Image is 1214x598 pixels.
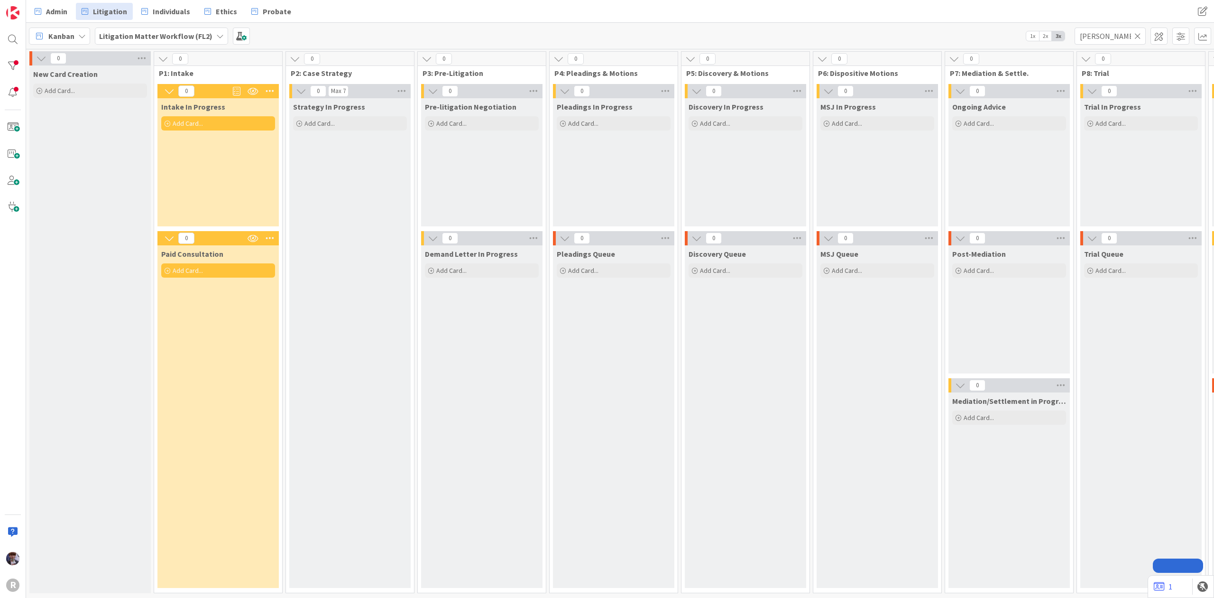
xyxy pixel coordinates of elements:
[574,85,590,97] span: 0
[837,233,854,244] span: 0
[969,85,985,97] span: 0
[1052,31,1065,41] span: 3x
[699,53,716,65] span: 0
[837,85,854,97] span: 0
[700,266,730,275] span: Add Card...
[153,6,190,17] span: Individuals
[442,85,458,97] span: 0
[963,53,979,65] span: 0
[293,102,365,112] span: Strategy In Progress
[331,89,346,93] div: Max 7
[436,266,467,275] span: Add Card...
[29,3,73,20] a: Admin
[1026,31,1039,41] span: 1x
[568,119,598,128] span: Add Card...
[832,119,862,128] span: Add Card...
[1082,68,1193,78] span: P8: Trial
[423,68,534,78] span: P3: Pre-Litigation
[216,6,237,17] span: Ethics
[50,53,66,64] span: 0
[964,266,994,275] span: Add Card...
[969,380,985,391] span: 0
[1101,85,1117,97] span: 0
[969,233,985,244] span: 0
[818,68,929,78] span: P6: Dispositive Motions
[557,102,633,112] span: Pleadings In Progress
[93,6,127,17] span: Litigation
[291,68,402,78] span: P2: Case Strategy
[76,3,133,20] a: Litigation
[442,233,458,244] span: 0
[136,3,196,20] a: Individuals
[173,119,203,128] span: Add Card...
[425,102,516,112] span: Pre-litigation Negotiation
[950,68,1061,78] span: P7: Mediation & Settle.
[964,413,994,422] span: Add Card...
[557,249,615,259] span: Pleadings Queue
[436,53,452,65] span: 0
[1084,249,1123,259] span: Trial Queue
[33,69,98,79] span: New Card Creation
[436,119,467,128] span: Add Card...
[45,86,75,95] span: Add Card...
[1095,53,1111,65] span: 0
[161,102,225,112] span: Intake In Progress
[425,249,518,259] span: Demand Letter In Progress
[568,266,598,275] span: Add Card...
[6,6,19,19] img: Visit kanbanzone.com
[952,396,1066,406] span: Mediation/Settlement in Progress
[832,266,862,275] span: Add Card...
[6,579,19,592] div: R
[568,53,584,65] span: 0
[310,85,326,97] span: 0
[686,68,798,78] span: P5: Discovery & Motions
[304,119,335,128] span: Add Card...
[48,30,74,42] span: Kanban
[246,3,297,20] a: Probate
[1084,102,1141,112] span: Trial In Progress
[199,3,243,20] a: Ethics
[1095,119,1126,128] span: Add Card...
[706,233,722,244] span: 0
[159,68,270,78] span: P1: Intake
[178,233,194,244] span: 0
[1039,31,1052,41] span: 2x
[1154,581,1172,592] a: 1
[700,119,730,128] span: Add Card...
[689,249,746,259] span: Discovery Queue
[46,6,67,17] span: Admin
[952,102,1006,112] span: Ongoing Advice
[1075,28,1146,45] input: Quick Filter...
[554,68,666,78] span: P4: Pleadings & Motions
[263,6,291,17] span: Probate
[1095,266,1126,275] span: Add Card...
[820,102,876,112] span: MSJ In Progress
[172,53,188,65] span: 0
[689,102,763,112] span: Discovery In Progress
[952,249,1006,259] span: Post-Mediation
[173,266,203,275] span: Add Card...
[706,85,722,97] span: 0
[820,249,858,259] span: MSJ Queue
[161,249,223,259] span: Paid Consultation
[6,552,19,565] img: ML
[178,85,194,97] span: 0
[304,53,320,65] span: 0
[574,233,590,244] span: 0
[1101,233,1117,244] span: 0
[99,31,212,41] b: Litigation Matter Workflow (FL2)
[831,53,847,65] span: 0
[964,119,994,128] span: Add Card...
